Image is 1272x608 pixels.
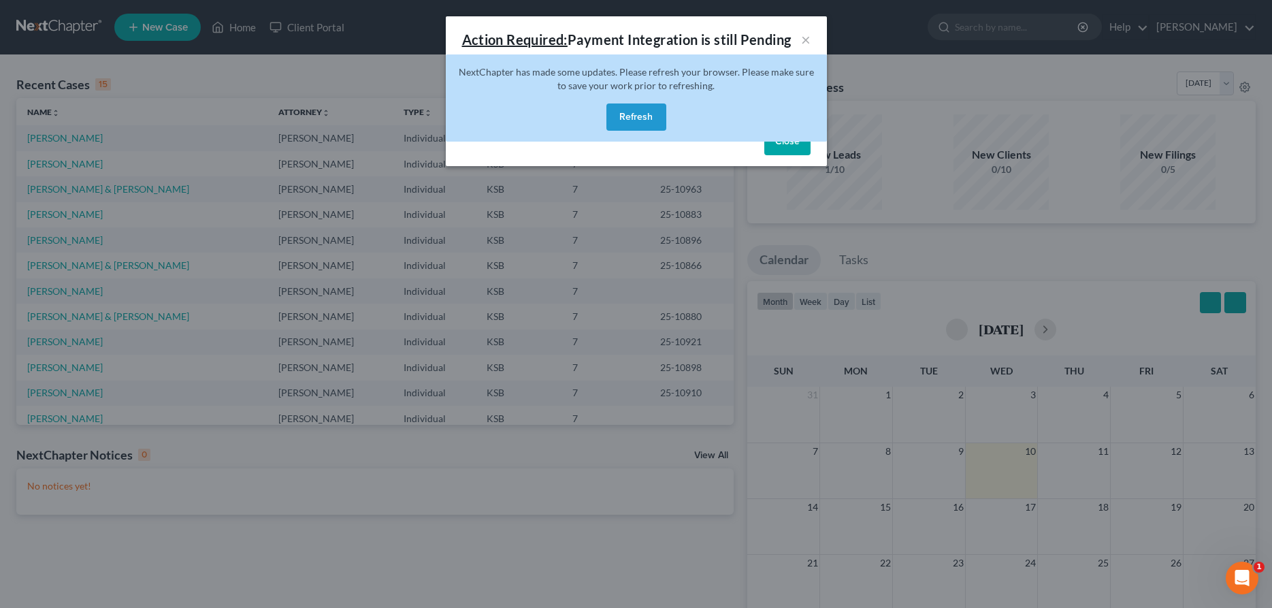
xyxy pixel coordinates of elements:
span: 1 [1254,562,1265,573]
iframe: Intercom live chat [1226,562,1258,594]
u: Action Required: [462,31,568,48]
button: Refresh [606,103,666,131]
span: NextChapter has made some updates. Please refresh your browser. Please make sure to save your wor... [459,66,814,91]
div: Payment Integration is still Pending [462,30,792,49]
button: × [801,31,811,48]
